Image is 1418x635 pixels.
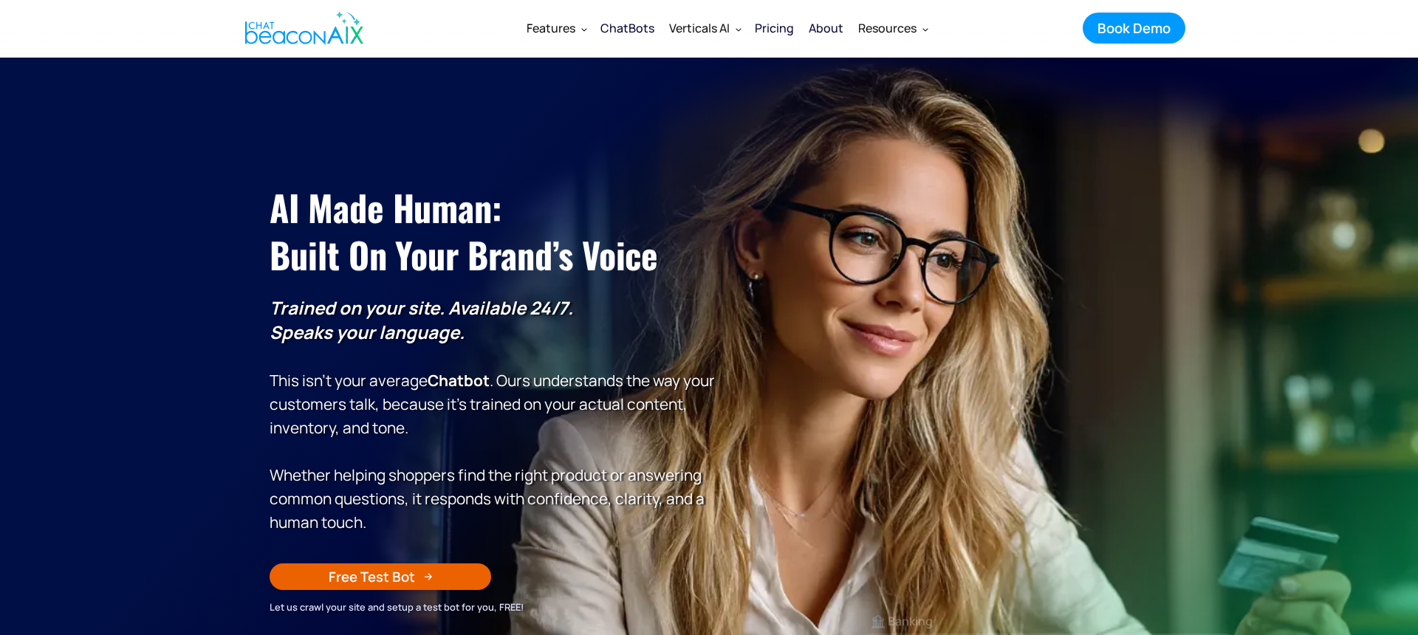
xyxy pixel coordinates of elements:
img: Dropdown [736,26,741,32]
strong: Chatbot [428,370,490,391]
div: Resources [858,18,917,38]
div: Resources [851,10,934,46]
div: Verticals AI [669,18,730,38]
p: This isn’t your average . Ours understands the way your customers talk, because it’s trained on y... [270,296,716,534]
div: Let us crawl your site and setup a test bot for you, FREE! [270,599,716,615]
div: Free Test Bot [329,567,415,586]
span: Built on Your Brand’s Voice [270,228,658,281]
a: Pricing [747,9,801,47]
div: Verticals AI [662,10,747,46]
img: Dropdown [922,26,928,32]
strong: Trained on your site. Available 24/7. Speaks your language. [270,295,573,344]
div: ChatBots [600,18,654,38]
img: Dropdown [581,26,587,32]
img: Arrow [424,572,433,581]
div: Book Demo [1097,18,1171,38]
div: 🏦 Banking [857,611,1239,631]
div: Pricing [755,18,794,38]
a: Free Test Bot [270,563,491,590]
a: Book Demo [1083,13,1185,44]
h1: AI Made Human: ‍ [270,184,716,278]
a: home [233,2,371,54]
div: Features [527,18,575,38]
div: About [809,18,843,38]
a: ChatBots [593,10,662,46]
a: About [801,9,851,47]
div: Features [519,10,593,46]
